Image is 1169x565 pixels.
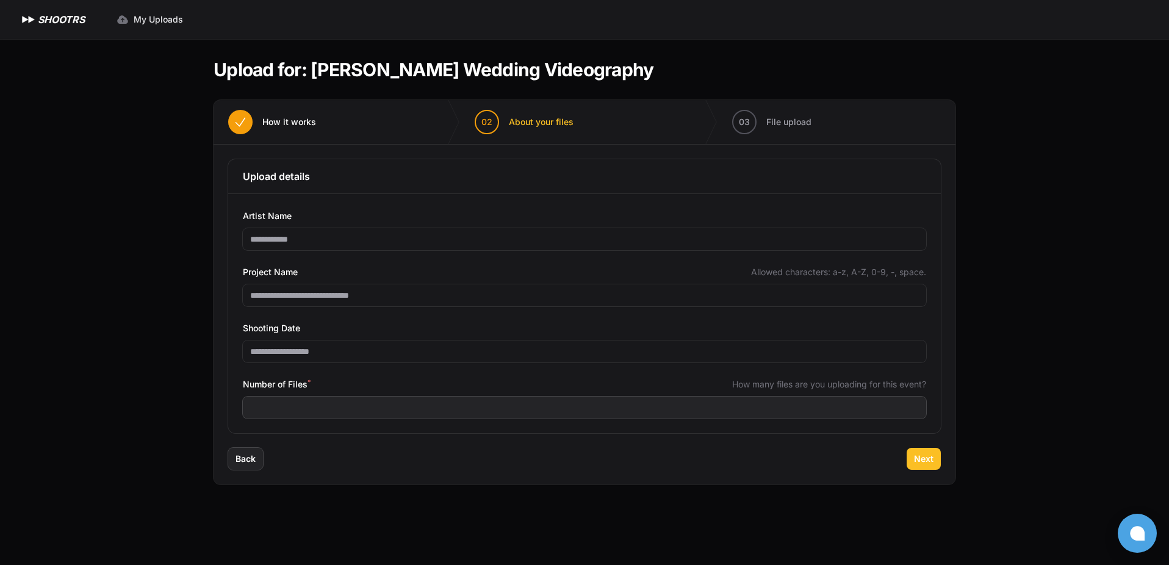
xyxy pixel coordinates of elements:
button: How it works [214,100,331,144]
span: File upload [766,116,811,128]
span: Allowed characters: a-z, A-Z, 0-9, -, space. [751,266,926,278]
a: SHOOTRS SHOOTRS [20,12,85,27]
span: Artist Name [243,209,292,223]
span: 02 [481,116,492,128]
span: Next [914,453,933,465]
span: Back [236,453,256,465]
button: Open chat window [1118,514,1157,553]
h3: Upload details [243,169,926,184]
span: How many files are you uploading for this event? [732,378,926,390]
span: How it works [262,116,316,128]
button: Next [907,448,941,470]
span: Project Name [243,265,298,279]
span: About your files [509,116,574,128]
img: SHOOTRS [20,12,38,27]
button: 03 File upload [718,100,826,144]
span: My Uploads [134,13,183,26]
span: 03 [739,116,750,128]
a: My Uploads [109,9,190,31]
h1: SHOOTRS [38,12,85,27]
span: Number of Files [243,377,311,392]
button: 02 About your files [460,100,588,144]
span: Shooting Date [243,321,300,336]
h1: Upload for: [PERSON_NAME] Wedding Videography [214,59,653,81]
button: Back [228,448,263,470]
